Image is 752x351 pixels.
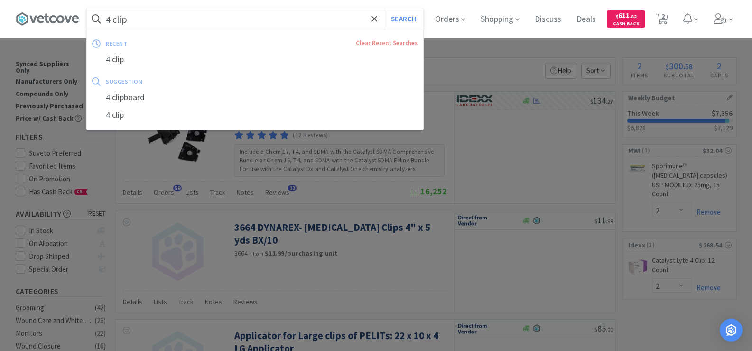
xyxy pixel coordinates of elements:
div: 4 clip [87,106,423,124]
div: Open Intercom Messenger [720,319,743,342]
a: 2 [652,16,672,25]
a: $611.82Cash Back [607,6,645,32]
a: Clear Recent Searches [356,39,418,47]
input: Search by item, sku, manufacturer, ingredient, size... [87,8,423,30]
div: suggestion [106,74,280,89]
span: 611 [616,11,637,20]
button: Search [384,8,423,30]
div: 4 clipboard [87,89,423,106]
a: Deals [573,15,600,24]
div: 4 clip [87,51,423,68]
div: recent [106,36,241,51]
a: Discuss [531,15,565,24]
span: $ [616,13,618,19]
span: Cash Back [613,21,639,28]
span: . 82 [630,13,637,19]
